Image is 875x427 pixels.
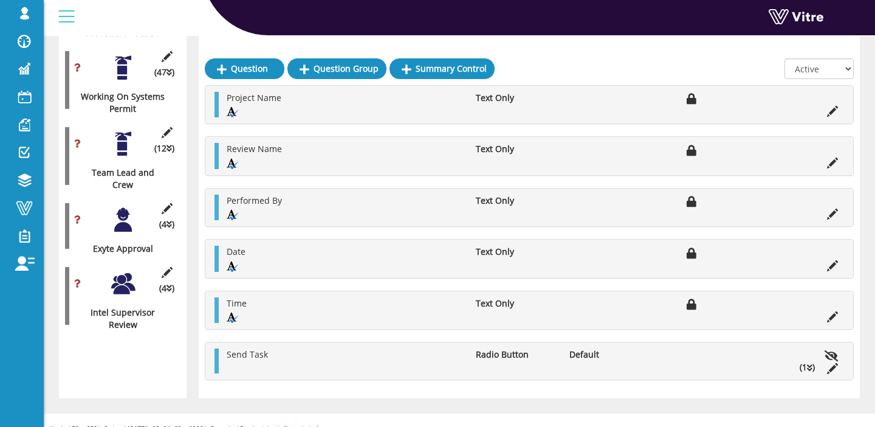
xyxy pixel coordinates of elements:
[470,246,563,258] li: Text Only
[65,307,171,331] div: Intel Supervisor Review
[470,195,563,207] li: Text Only
[65,167,171,191] div: Team Lead and Crew
[563,349,657,361] li: Default
[159,218,174,231] span: (4 )
[154,66,174,78] span: (47 )
[159,282,174,294] span: (4 )
[227,246,245,257] span: Date
[227,143,282,154] span: Review Name
[287,58,386,79] a: Question Group
[794,361,821,373] li: (1 )
[470,92,563,104] li: Text Only
[470,297,563,310] li: Text Only
[205,58,284,79] a: Question
[65,243,171,255] div: Exyte Approval
[227,195,282,206] span: Performed By
[154,142,174,154] span: (12 )
[470,349,563,361] li: Radio Button
[227,297,247,309] span: Time
[227,92,281,103] span: Project Name
[65,91,171,115] div: Working On Systems Permit
[389,58,495,79] a: Summary Control
[470,143,563,155] li: Text Only
[227,349,268,360] span: Send Task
